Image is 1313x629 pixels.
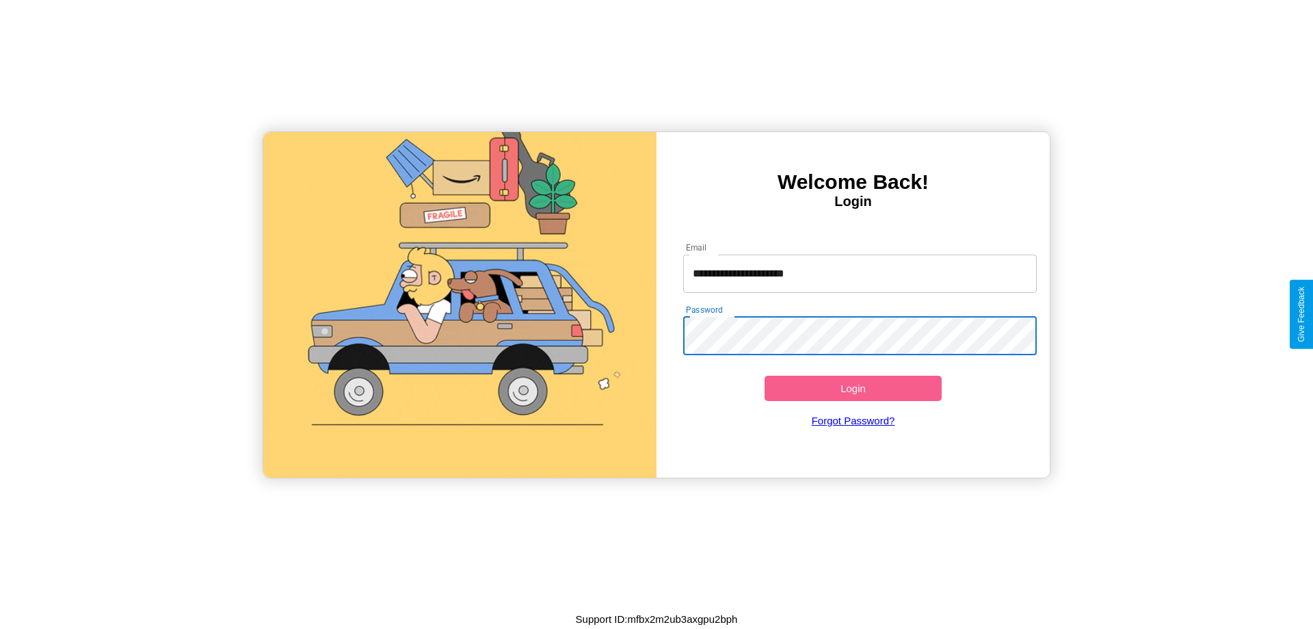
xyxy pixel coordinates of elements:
[765,376,942,401] button: Login
[676,401,1031,440] a: Forgot Password?
[656,170,1050,194] h3: Welcome Back!
[263,132,656,478] img: gif
[576,610,738,628] p: Support ID: mfbx2m2ub3axgpu2bph
[656,194,1050,209] h4: Login
[1297,287,1306,342] div: Give Feedback
[686,304,722,316] label: Password
[686,242,707,253] label: Email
